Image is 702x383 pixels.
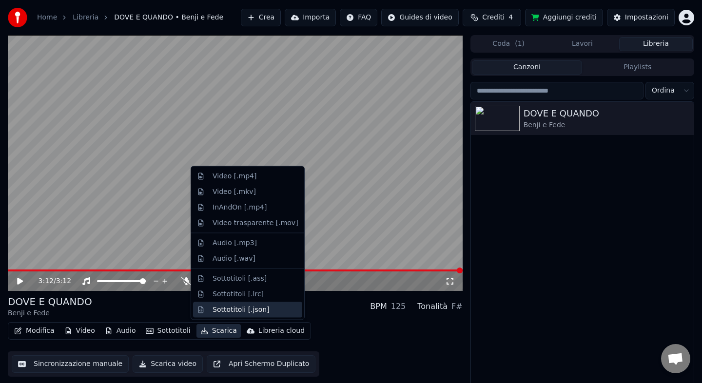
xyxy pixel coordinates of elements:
div: DOVE E QUANDO [8,295,92,308]
button: Scarica [196,324,241,338]
div: F# [451,301,463,312]
div: DOVE E QUANDO [524,107,690,120]
div: Sottotitoli [.lrc] [213,289,264,299]
button: Playlists [582,60,693,75]
button: Crediti4 [463,9,521,26]
button: Coda [472,37,546,51]
button: Importa [285,9,336,26]
button: Video [60,324,99,338]
nav: breadcrumb [37,13,223,22]
div: / [39,276,62,286]
button: Scarica video [133,355,203,373]
button: Aggiungi crediti [525,9,603,26]
button: Crea [241,9,281,26]
button: Lavori [546,37,619,51]
div: Video [.mkv] [213,187,256,196]
div: Video [.mp4] [213,172,256,181]
span: 4 [508,13,513,22]
div: Benji e Fede [524,120,690,130]
button: Apri Schermo Duplicato [207,355,315,373]
a: Home [37,13,57,22]
div: Benji e Fede [8,308,92,318]
div: Libreria cloud [258,326,305,336]
div: Audio [.wav] [213,253,255,263]
div: Aprire la chat [661,344,690,373]
div: BPM [370,301,387,312]
span: 3:12 [56,276,71,286]
button: FAQ [340,9,377,26]
div: Sottotitoli [.ass] [213,273,267,283]
button: Guides di video [381,9,458,26]
span: ( 1 ) [515,39,525,49]
span: Ordina [652,86,675,96]
div: 125 [391,301,406,312]
div: Tonalità [417,301,448,312]
button: Impostazioni [607,9,675,26]
div: InAndOn [.mp4] [213,202,267,212]
div: Video trasparente [.mov] [213,218,298,228]
button: Audio [101,324,140,338]
button: Libreria [619,37,693,51]
button: Modifica [10,324,58,338]
button: Canzoni [472,60,583,75]
div: Sottotitoli [.json] [213,305,270,314]
div: Impostazioni [625,13,668,22]
img: youka [8,8,27,27]
span: DOVE E QUANDO • Benji e Fede [114,13,223,22]
a: Libreria [73,13,98,22]
button: Sincronizzazione manuale [12,355,129,373]
div: Audio [.mp3] [213,238,257,248]
button: Sottotitoli [142,324,195,338]
span: 3:12 [39,276,54,286]
span: Crediti [482,13,505,22]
